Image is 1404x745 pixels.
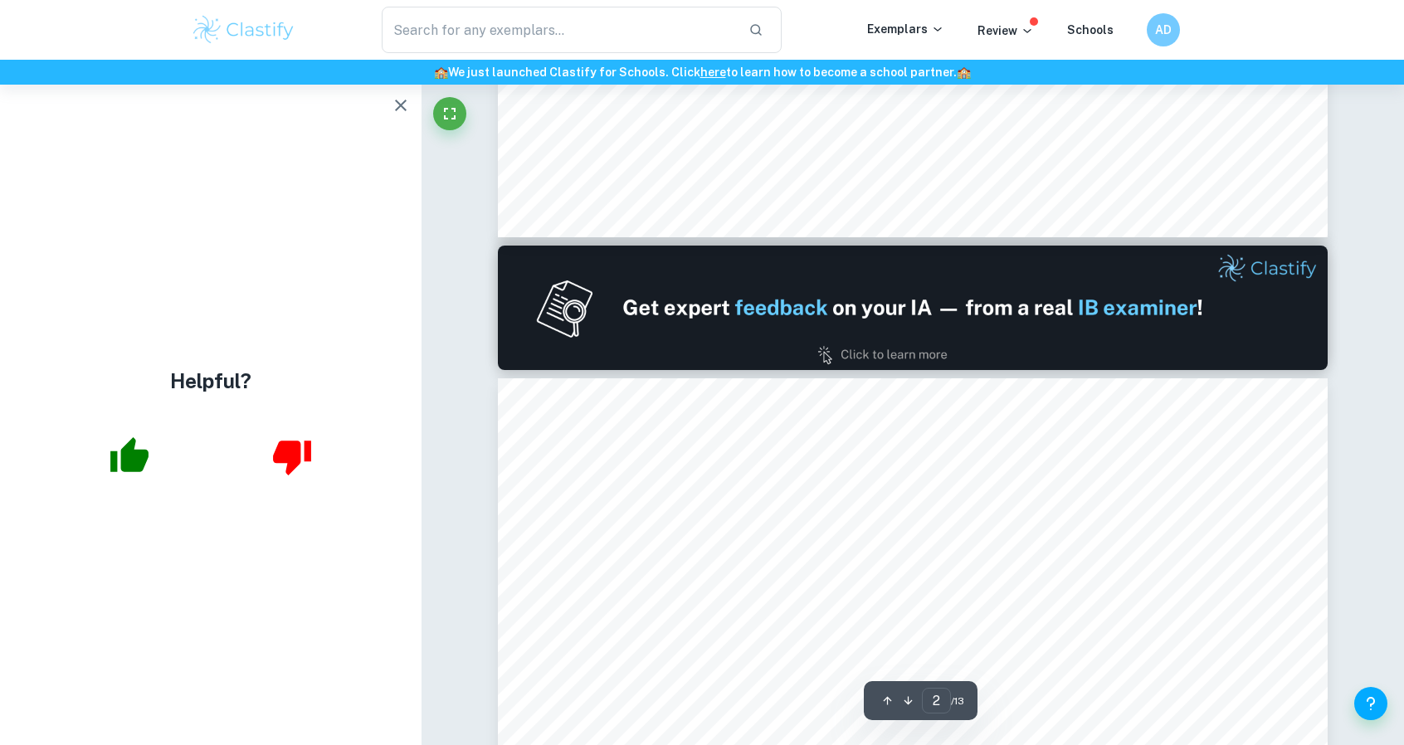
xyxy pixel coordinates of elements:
[977,22,1034,40] p: Review
[1354,687,1387,720] button: Help and Feedback
[1067,23,1114,37] a: Schools
[1147,13,1180,46] button: AD
[191,13,296,46] img: Clastify logo
[170,366,251,396] h4: Helpful?
[597,523,1066,539] span: This assessment addresses the topic 3.1 in option G Urban Environment
[1154,21,1173,39] h6: AD
[700,66,726,79] a: here
[434,66,448,79] span: 🏫
[498,246,1328,370] img: Ad
[951,694,964,708] span: / 13
[957,66,971,79] span: 🏫
[597,580,725,596] span: Fieldwork question
[382,7,735,53] input: Search for any exemplars...
[3,63,1401,81] h6: We just launched Clastify for Schools. Click to learn how to become a school partner.
[867,20,944,38] p: Exemplars
[841,480,963,505] span: Introduction
[433,97,466,130] button: Fullscreen
[734,580,1272,596] span: : To what extent does the urban heat island effect occur in [GEOGRAPHIC_DATA]?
